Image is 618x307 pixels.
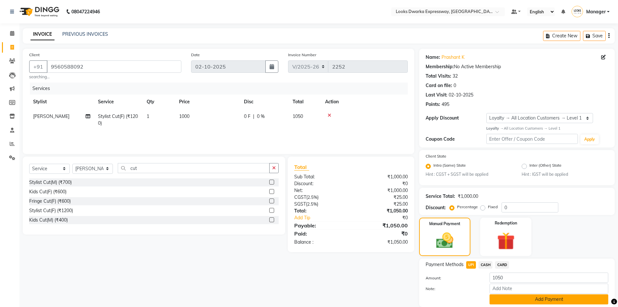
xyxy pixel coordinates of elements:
span: 0 % [257,113,265,120]
span: Total [294,164,309,171]
span: Stylist Cut(F) (₹1200) [98,113,138,126]
label: Invoice Number [288,52,316,58]
small: Hint : CGST + SGST will be applied [426,172,512,177]
div: Fringe Cut(F) (₹600) [29,198,71,205]
div: Total Visits: [426,73,451,80]
b: 08047224946 [71,3,100,21]
span: 2.5% [308,195,317,200]
label: Client State [426,153,446,159]
div: Sub Total: [289,173,351,180]
th: Action [321,95,408,109]
div: ₹0 [361,214,413,221]
div: Paid: [289,230,351,237]
div: ₹25.00 [351,201,413,208]
small: searching... [29,74,181,80]
div: No Active Membership [426,63,608,70]
a: INVOICE [30,29,55,40]
button: Add Payment [490,294,608,304]
th: Qty [143,95,175,109]
div: Total: [289,208,351,214]
span: 1050 [293,113,303,119]
button: Apply [580,134,599,144]
div: 02-10-2025 [449,92,473,98]
label: Client [29,52,40,58]
a: PREVIOUS INVOICES [62,31,108,37]
img: _cash.svg [431,231,459,250]
div: Service Total: [426,193,455,200]
label: Inter (Other) State [529,162,562,170]
div: Services [30,83,413,95]
div: ₹1,000.00 [351,173,413,180]
span: 1 [147,113,149,119]
label: Amount: [421,275,485,281]
small: Hint : IGST will be applied [522,172,608,177]
span: Manager [586,8,606,15]
img: _gift.svg [491,230,520,252]
img: logo [17,3,61,21]
label: Percentage [457,204,478,210]
div: 495 [442,101,449,108]
div: ₹1,050.00 [351,222,413,229]
input: Enter Offer / Coupon Code [486,134,578,144]
div: All Location Customers → Level 1 [486,126,608,131]
th: Stylist [29,95,94,109]
img: Manager [572,6,583,17]
div: Card on file: [426,82,452,89]
div: 32 [453,73,458,80]
button: +91 [29,60,47,73]
div: 0 [454,82,456,89]
div: Membership: [426,63,454,70]
label: Intra (Same) State [433,162,466,170]
button: Create New [543,31,580,41]
div: Points: [426,101,440,108]
input: Amount [490,273,608,283]
span: Payment Methods [426,261,464,268]
div: Payable: [289,222,351,229]
label: Date [191,52,200,58]
th: Price [175,95,240,109]
div: Kids Cut(M) (₹400) [29,217,68,224]
div: Kids Cut(F) (₹600) [29,188,67,195]
div: ( ) [289,201,351,208]
strong: Loyalty → [486,126,503,131]
div: Discount: [289,180,351,187]
div: Stylist Cut(F) (₹1200) [29,207,73,214]
span: SGST [294,201,306,207]
div: ₹1,000.00 [351,187,413,194]
a: Prashant K [442,54,465,61]
div: Discount: [426,204,446,211]
span: UPI [466,261,476,269]
span: 1000 [179,113,189,119]
span: 0 F [244,113,250,120]
div: Net: [289,187,351,194]
div: Last Visit: [426,92,447,98]
div: Balance : [289,239,351,246]
div: Apply Discount [426,115,487,122]
input: Add Note [490,284,608,294]
th: Service [94,95,143,109]
th: Total [289,95,321,109]
label: Fixed [488,204,498,210]
div: ₹0 [351,180,413,187]
span: CARD [495,261,509,269]
input: Search by Name/Mobile/Email/Code [47,60,181,73]
a: Add Tip [289,214,361,221]
div: Name: [426,54,440,61]
th: Disc [240,95,289,109]
input: Search or Scan [118,163,270,173]
div: Coupon Code [426,136,487,143]
span: CGST [294,194,306,200]
div: ( ) [289,194,351,201]
div: ₹1,050.00 [351,239,413,246]
span: | [253,113,254,120]
span: 2.5% [307,201,317,207]
div: Stylist Cut(M) (₹700) [29,179,72,186]
button: Save [583,31,606,41]
label: Note: [421,286,485,292]
div: ₹0 [351,230,413,237]
div: ₹1,050.00 [351,208,413,214]
div: ₹25.00 [351,194,413,201]
span: CASH [479,261,492,269]
div: ₹1,000.00 [458,193,478,200]
label: Manual Payment [429,221,460,227]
